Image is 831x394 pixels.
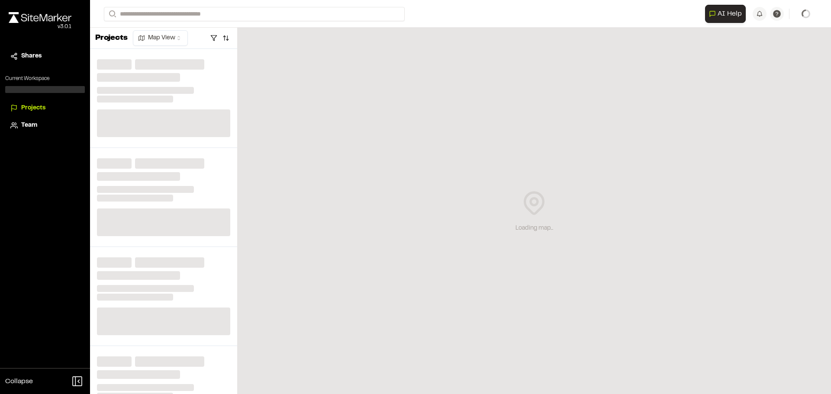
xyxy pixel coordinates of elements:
[718,9,742,19] span: AI Help
[10,103,80,113] a: Projects
[10,51,80,61] a: Shares
[9,23,71,31] div: Oh geez...please don't...
[9,12,71,23] img: rebrand.png
[21,103,45,113] span: Projects
[705,5,749,23] div: Open AI Assistant
[21,121,37,130] span: Team
[21,51,42,61] span: Shares
[95,32,128,44] p: Projects
[5,75,85,83] p: Current Workspace
[104,7,119,21] button: Search
[5,376,33,387] span: Collapse
[705,5,746,23] button: Open AI Assistant
[10,121,80,130] a: Team
[515,224,553,233] div: Loading map...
